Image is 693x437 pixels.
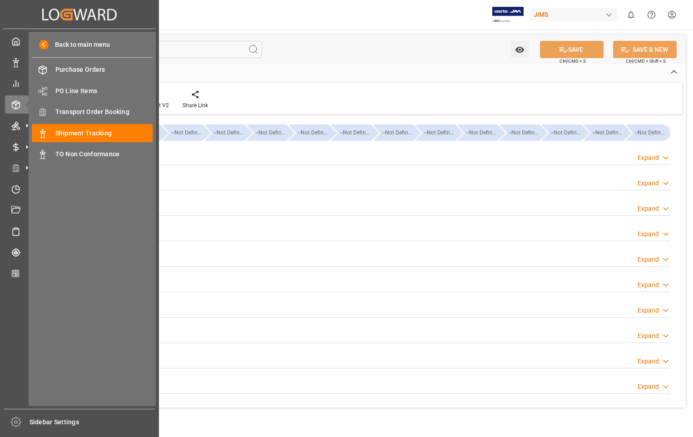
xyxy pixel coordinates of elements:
[509,124,540,141] div: --Not Defined--
[621,5,641,25] button: show 0 new notifications
[613,41,677,58] button: SAVE & NEW
[289,124,329,141] div: --Not Defined--
[638,280,659,290] div: Expand
[626,124,670,141] div: --Not Defined--
[424,124,455,141] div: --Not Defined--
[5,53,154,71] a: Data Management
[638,382,659,392] div: Expand
[492,7,524,23] img: Exertis%20JAM%20-%20Email%20Logo.jpg_1722504956.jpg
[382,124,413,141] div: --Not Defined--
[214,124,245,141] div: --Not Defined--
[530,6,621,23] button: JIMS
[32,82,153,99] a: PO Line Items
[247,124,287,141] div: --Not Defined--
[457,124,497,141] div: --Not Defined--
[5,264,154,282] a: CO2 Calculator
[55,107,153,117] span: Transport Order Booking
[415,124,455,141] div: --Not Defined--
[55,86,153,96] span: PO Line Items
[205,124,245,141] div: --Not Defined--
[5,201,154,219] a: Document Management
[638,179,659,188] div: Expand
[638,229,659,239] div: Expand
[32,61,153,79] a: Purchase Orders
[626,58,666,65] span: Ctrl/CMD + Shift + S
[500,124,540,141] div: --Not Defined--
[256,124,287,141] div: --Not Defined--
[30,417,155,427] span: Sidebar Settings
[32,124,153,142] a: Shipment Tracking
[638,357,659,366] div: Expand
[373,124,413,141] div: --Not Defined--
[5,74,154,92] a: My Reports
[641,5,662,25] button: Help Center
[635,124,666,141] div: --Not Defined--
[55,149,153,159] span: TO Non Conformance
[540,41,604,58] button: SAVE
[542,124,582,141] div: --Not Defined--
[32,145,153,163] a: TO Non Conformance
[5,180,154,198] a: Timeslot Management V2
[584,124,624,141] div: --Not Defined--
[172,124,203,141] div: --Not Defined--
[638,153,659,163] div: Expand
[593,124,624,141] div: --Not Defined--
[32,103,153,121] a: Transport Order Booking
[559,58,586,65] span: Ctrl/CMD + S
[298,124,329,141] div: --Not Defined--
[5,243,154,261] a: Tracking Shipment
[551,124,582,141] div: --Not Defined--
[638,331,659,341] div: Expand
[5,222,154,240] a: Sailing Schedules
[163,124,203,141] div: --Not Defined--
[5,32,154,50] a: My Cockpit
[55,129,153,138] span: Shipment Tracking
[638,204,659,214] div: Expand
[638,306,659,315] div: Expand
[49,40,110,50] span: Back to main menu
[183,101,208,109] div: Share Link
[55,65,153,74] span: Purchase Orders
[530,8,617,21] div: JIMS
[510,41,529,58] button: open menu
[340,124,371,141] div: --Not Defined--
[638,255,659,264] div: Expand
[466,124,497,141] div: --Not Defined--
[331,124,371,141] div: --Not Defined--
[120,124,160,141] div: --Not Defined--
